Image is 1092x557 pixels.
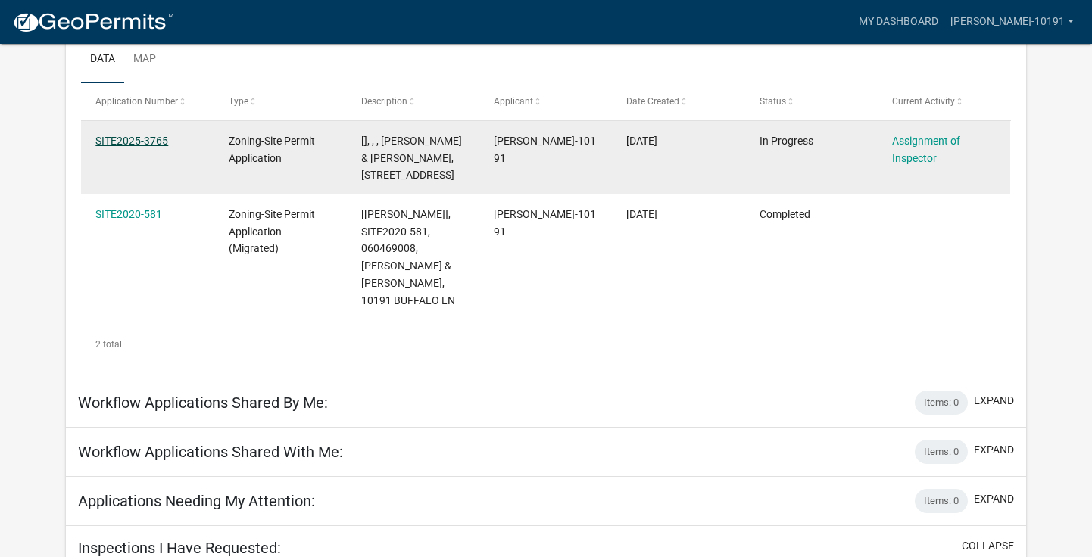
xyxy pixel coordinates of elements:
[229,135,315,164] span: Zoning-Site Permit Application
[853,8,944,36] a: My Dashboard
[915,391,968,415] div: Items: 0
[78,539,281,557] h5: Inspections I Have Requested:
[347,83,479,120] datatable-header-cell: Description
[974,442,1014,458] button: expand
[878,83,1010,120] datatable-header-cell: Current Activity
[626,208,657,220] span: 06/07/2020
[78,394,328,412] h5: Workflow Applications Shared By Me:
[78,443,343,461] h5: Workflow Applications Shared With Me:
[892,96,955,107] span: Current Activity
[494,96,533,107] span: Applicant
[944,8,1080,36] a: [PERSON_NAME]-10191
[612,83,744,120] datatable-header-cell: Date Created
[494,208,596,238] span: Ott-10191
[479,83,612,120] datatable-header-cell: Applicant
[361,96,407,107] span: Description
[229,96,248,107] span: Type
[745,83,878,120] datatable-header-cell: Status
[361,208,455,307] span: [Jeff], SITE2020-581, 060469008, PAUL J & DEBRA L OTT, 10191 BUFFALO LN
[81,83,214,120] datatable-header-cell: Application Number
[760,135,813,147] span: In Progress
[760,96,786,107] span: Status
[124,36,165,84] a: Map
[494,135,596,164] span: Ott-10191
[229,208,315,255] span: Zoning-Site Permit Application (Migrated)
[915,489,968,513] div: Items: 0
[626,96,679,107] span: Date Created
[962,538,1014,554] button: collapse
[95,208,162,220] a: SITE2020-581
[81,36,124,84] a: Data
[760,208,810,220] span: Completed
[974,393,1014,409] button: expand
[626,135,657,147] span: 07/26/2025
[78,492,315,510] h5: Applications Needing My Attention:
[361,135,462,182] span: [], , , PAUL J & DEBRA L OTT, 10191 BUFFALO LN
[214,83,346,120] datatable-header-cell: Type
[95,96,178,107] span: Application Number
[892,135,960,164] a: Assignment of Inspector
[95,135,168,147] a: SITE2025-3765
[915,440,968,464] div: Items: 0
[974,491,1014,507] button: expand
[81,325,1011,363] div: 2 total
